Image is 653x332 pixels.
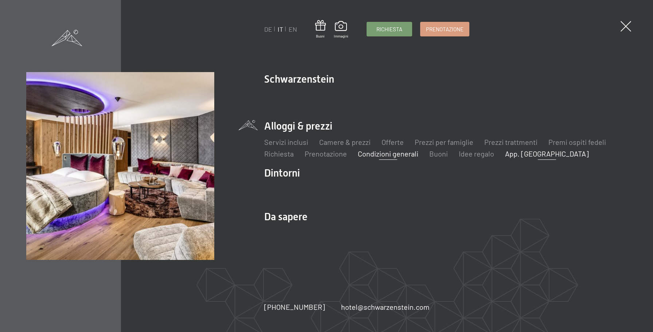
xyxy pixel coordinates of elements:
[358,149,418,158] a: Condizioni generali
[382,138,404,146] a: Offerte
[429,149,448,158] a: Buoni
[264,149,294,158] a: Richiesta
[376,25,402,33] span: Richiesta
[459,149,494,158] a: Idee regalo
[548,138,606,146] a: Premi ospiti fedeli
[305,149,347,158] a: Prenotazione
[319,138,371,146] a: Camere & prezzi
[264,302,325,312] a: [PHONE_NUMBER]
[341,302,430,312] a: hotel@schwarzenstein.com
[289,25,297,33] a: EN
[264,25,272,33] a: DE
[278,25,283,33] a: IT
[421,22,469,36] a: Prenotazione
[505,149,589,158] a: App. [GEOGRAPHIC_DATA]
[315,20,326,39] a: Buoni
[315,33,326,39] span: Buoni
[334,33,348,39] span: Immagini
[264,303,325,311] span: [PHONE_NUMBER]
[334,21,348,39] a: Immagini
[367,22,412,36] a: Richiesta
[484,138,537,146] a: Prezzi trattmenti
[415,138,473,146] a: Prezzi per famiglie
[264,138,308,146] a: Servizi inclusi
[426,25,464,33] span: Prenotazione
